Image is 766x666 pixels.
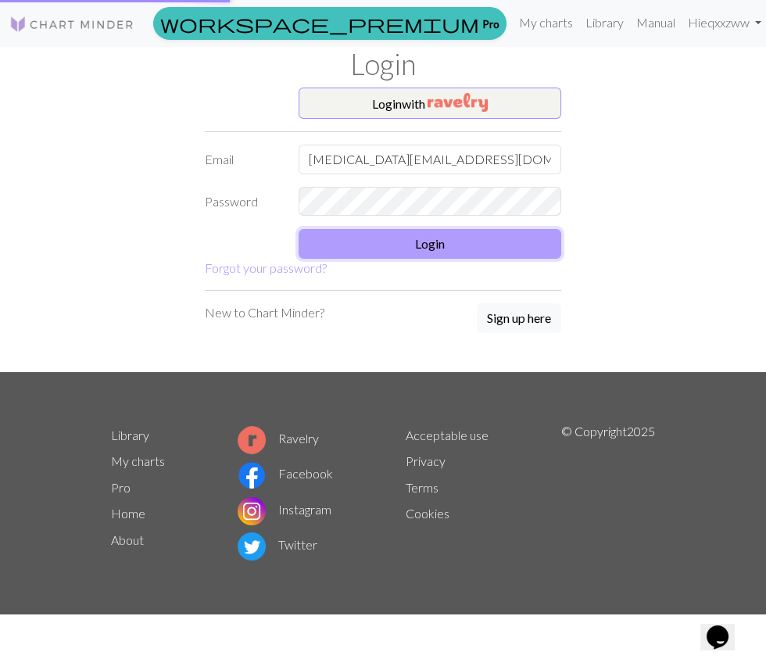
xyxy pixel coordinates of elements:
[195,145,289,174] label: Email
[238,431,319,446] a: Ravelry
[238,466,333,481] a: Facebook
[406,480,438,495] a: Terms
[238,426,266,454] img: Ravelry logo
[111,480,131,495] a: Pro
[195,187,289,217] label: Password
[238,497,266,525] img: Instagram logo
[477,303,561,333] button: Sign up here
[111,453,165,468] a: My charts
[406,453,446,468] a: Privacy
[160,13,479,34] span: workspace_premium
[406,428,489,442] a: Acceptable use
[111,506,145,521] a: Home
[406,506,449,521] a: Cookies
[238,502,331,517] a: Instagram
[238,537,317,552] a: Twitter
[205,303,324,322] p: New to Chart Minder?
[9,15,134,34] img: Logo
[579,7,630,38] a: Library
[700,603,750,650] iframe: chat widget
[205,260,327,275] a: Forgot your password?
[630,7,682,38] a: Manual
[238,532,266,560] img: Twitter logo
[153,7,506,40] a: Pro
[111,532,144,547] a: About
[299,229,561,259] button: Login
[102,47,664,81] h1: Login
[238,461,266,489] img: Facebook logo
[477,303,561,335] a: Sign up here
[111,428,149,442] a: Library
[561,422,655,564] p: © Copyright 2025
[299,88,561,119] button: Loginwith
[428,93,488,112] img: Ravelry
[513,7,579,38] a: My charts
